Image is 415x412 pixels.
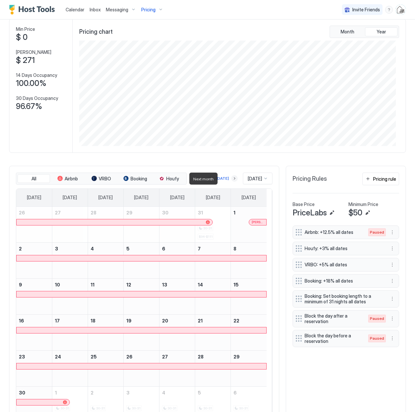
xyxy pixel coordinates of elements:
[195,351,231,363] a: November 28, 2025
[124,387,159,399] a: December 3, 2025
[305,313,362,324] span: Block the day after a reservation
[388,295,396,303] div: menu
[92,189,119,206] a: Tuesday
[328,209,336,217] button: Edit
[162,246,165,251] span: 6
[388,334,396,342] div: menu
[88,207,123,243] td: October 28, 2025
[293,201,315,207] span: Base Price
[91,210,96,215] span: 28
[123,278,159,314] td: November 12, 2025
[293,208,327,218] span: PriceLabs
[19,282,22,287] span: 9
[231,207,267,219] a: November 1, 2025
[16,315,52,327] a: November 16, 2025
[198,390,201,395] span: 5
[233,390,237,395] span: 6
[195,387,231,399] a: December 5, 2025
[159,350,195,386] td: November 27, 2025
[153,174,185,183] button: Houfy
[126,282,131,287] span: 12
[79,28,113,36] span: Pricing chart
[16,26,35,32] span: Min Price
[124,351,159,363] a: November 26, 2025
[55,390,57,395] span: 1
[124,315,159,327] a: November 19, 2025
[55,210,61,215] span: 27
[16,173,187,185] div: tab-group
[141,7,156,13] span: Pricing
[52,314,88,350] td: November 17, 2025
[123,350,159,386] td: November 26, 2025
[159,243,195,255] a: November 6, 2025
[27,195,41,200] span: [DATE]
[198,282,203,287] span: 14
[231,314,267,350] td: November 22, 2025
[388,277,396,285] div: menu
[362,173,399,185] button: Pricing rule
[159,207,195,219] a: October 30, 2025
[233,282,239,287] span: 15
[364,209,371,217] button: Edit
[385,6,393,14] div: menu
[388,295,396,303] button: More options
[52,315,88,327] a: November 17, 2025
[52,243,88,255] a: November 3, 2025
[16,242,52,278] td: November 2, 2025
[164,189,191,206] a: Thursday
[31,176,36,182] span: All
[88,207,123,219] a: October 28, 2025
[215,175,230,182] button: [DATE]
[231,175,238,182] button: Next month
[348,208,362,218] span: $50
[124,243,159,255] a: November 5, 2025
[235,189,262,206] a: Saturday
[293,225,399,239] div: Airbnb: +12.5% all dates Pausedmenu
[373,176,396,182] div: Pricing rule
[66,7,84,12] span: Calendar
[91,282,94,287] span: 11
[52,351,88,363] a: November 24, 2025
[16,207,52,219] a: October 26, 2025
[16,278,52,314] td: November 9, 2025
[231,387,267,399] a: December 6, 2025
[85,174,118,183] button: VRBO
[6,390,22,406] iframe: Intercom live chat
[305,229,362,235] span: Airbnb: +12.5% all dates
[388,315,396,322] button: More options
[198,354,204,359] span: 28
[198,246,201,251] span: 7
[231,351,267,363] a: November 29, 2025
[216,176,229,181] div: [DATE]
[19,318,24,323] span: 16
[16,207,52,243] td: October 26, 2025
[305,246,382,251] span: Houfy: +3% all dates
[159,387,195,399] a: December 4, 2025
[52,387,88,399] a: December 1, 2025
[206,195,220,200] span: [DATE]
[195,314,231,350] td: November 21, 2025
[126,354,132,359] span: 26
[293,310,399,327] div: Block the day after a reservation Pausedmenu
[88,315,123,327] a: November 18, 2025
[199,189,227,206] a: Friday
[162,354,168,359] span: 27
[195,350,231,386] td: November 28, 2025
[16,72,57,78] span: 14 Days Occupancy
[16,49,51,55] span: [PERSON_NAME]
[233,246,236,251] span: 8
[159,279,195,291] a: November 13, 2025
[55,318,60,323] span: 17
[198,318,203,323] span: 21
[252,220,264,224] span: [PERSON_NAME]
[52,207,88,243] td: October 27, 2025
[162,390,165,395] span: 4
[19,354,25,359] span: 23
[9,5,58,15] a: Host Tools Logo
[293,274,399,288] div: Booking: +18% all dates menu
[195,207,231,219] a: October 31, 2025
[90,7,101,12] span: Inbox
[126,390,130,395] span: 3
[231,207,267,243] td: November 1, 2025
